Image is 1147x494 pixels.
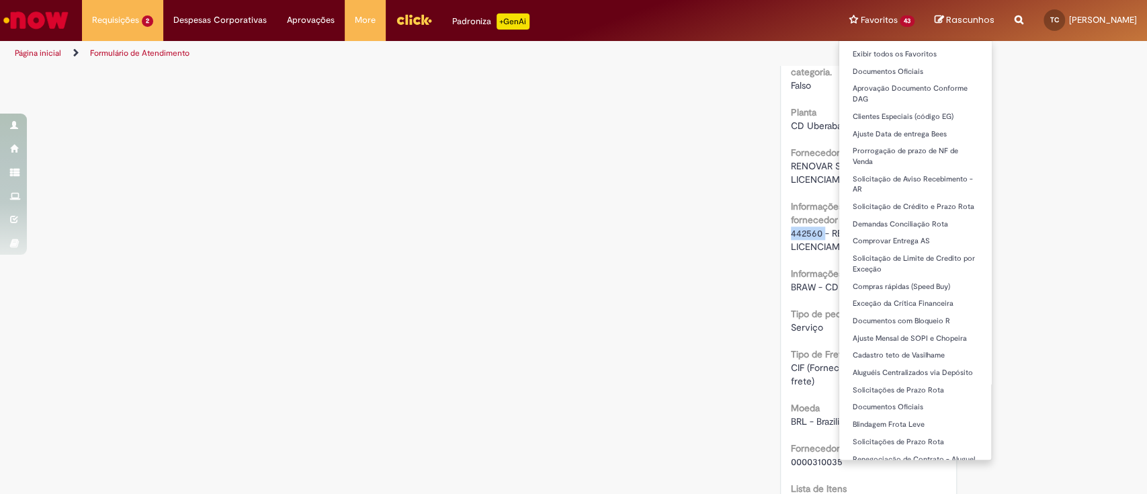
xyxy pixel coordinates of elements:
span: BRAW - CD Uberaba - BRAW [791,281,910,293]
span: 43 [900,15,915,27]
ul: Favoritos [839,40,992,460]
a: Ajuste Data de entrega Bees [839,127,991,142]
span: TC [1050,15,1059,24]
b: Informações completas do fornecedor [791,200,902,226]
div: Padroniza [452,13,529,30]
b: Tipo de pedido [791,308,854,320]
p: +GenAi [497,13,529,30]
a: Documentos com Bloqueio R [839,314,991,329]
a: Solicitação de Aviso Recebimento - AR [839,172,991,197]
a: Aluguéis Centralizados via Depósito [839,366,991,380]
a: Comprovar Entrega AS [839,234,991,249]
a: Documentos Oficiais [839,400,991,415]
span: RENOVAR SOLUCOES EM LICENCIAMENTO [791,160,904,186]
a: Exceção da Crítica Financeira [839,296,991,311]
a: Demandas Conciliação Rota [839,217,991,232]
img: ServiceNow [1,7,71,34]
b: Moeda [791,402,820,414]
span: CD Uberaba [791,120,842,132]
a: Ajuste Mensal de SOPI e Chopeira [839,331,991,346]
span: [PERSON_NAME] [1069,14,1137,26]
span: Favoritos [860,13,897,27]
a: Clientes Especiais (código EG) [839,110,991,124]
a: Aprovação Documento Conforme DAG [839,81,991,106]
a: Formulário de Atendimento [90,48,189,58]
span: BRL - Brazilian Real [791,415,869,427]
a: Solicitações de Prazo Rota [839,435,991,450]
span: Aprovações [287,13,335,27]
b: Fornecedor S4 [791,442,853,454]
span: Rascunhos [946,13,994,26]
b: Informações completas da unidade [791,267,938,280]
a: Compras rápidas (Speed Buy) [839,280,991,294]
b: Fornecedor [791,147,840,159]
a: Prorrogação de prazo de NF de Venda [839,144,991,169]
b: Planta [791,106,816,118]
span: Serviço [791,321,823,333]
a: Solicitação de Limite de Credito por Exceção [839,251,991,276]
b: Declaro que sou usuário de marketing ou sales devidamente autorizado a efetuar compras nessa cate... [791,26,939,78]
ul: Trilhas de página [10,41,755,66]
a: Documentos Oficiais [839,65,991,79]
span: CIF (Fornecedor responsável pelo frete) [791,362,935,387]
span: Falso [791,79,811,91]
a: Exibir todos os Favoritos [839,47,991,62]
b: Tipo de Frete [791,348,847,360]
span: Requisições [92,13,139,27]
a: Blindagem Frota Leve [839,417,991,432]
span: Despesas Corporativas [173,13,267,27]
a: Solicitação de Crédito e Prazo Rota [839,200,991,214]
img: click_logo_yellow_360x200.png [396,9,432,30]
span: More [355,13,376,27]
a: Cadastro teto de Vasilhame [839,348,991,363]
span: 442560 - RENOVAR SOLUCOES EM LICENCIAMENTO - 14731948000121 [791,227,945,253]
a: Página inicial [15,48,61,58]
a: Renegociação de Contrato - Aluguel de Imóveis [839,452,991,477]
span: 0000310035 [791,456,843,468]
span: 2 [142,15,153,27]
a: Rascunhos [935,14,994,27]
a: Solicitações de Prazo Rota [839,383,991,398]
